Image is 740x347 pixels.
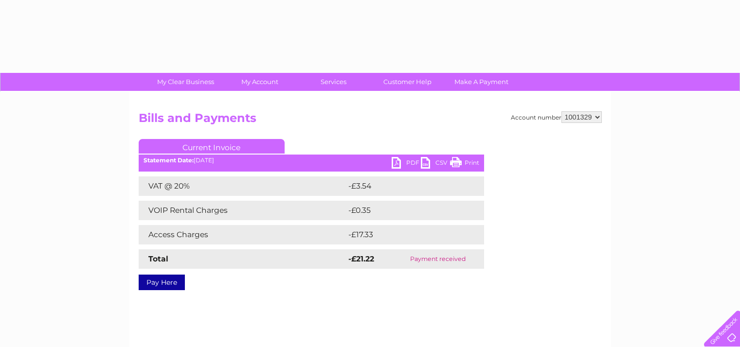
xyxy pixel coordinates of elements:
[392,249,484,269] td: Payment received
[139,176,346,196] td: VAT @ 20%
[144,156,194,164] b: Statement Date:
[346,225,465,244] td: -£17.33
[450,157,479,171] a: Print
[511,111,602,123] div: Account number
[346,201,463,220] td: -£0.35
[348,254,374,263] strong: -£21.22
[219,73,300,91] a: My Account
[139,157,484,164] div: [DATE]
[148,254,168,263] strong: Total
[139,139,285,154] a: Current Invoice
[367,73,448,91] a: Customer Help
[293,73,374,91] a: Services
[139,275,185,290] a: Pay Here
[139,111,602,130] h2: Bills and Payments
[441,73,522,91] a: Make A Payment
[421,157,450,171] a: CSV
[139,201,346,220] td: VOIP Rental Charges
[139,225,346,244] td: Access Charges
[145,73,226,91] a: My Clear Business
[392,157,421,171] a: PDF
[346,176,464,196] td: -£3.54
